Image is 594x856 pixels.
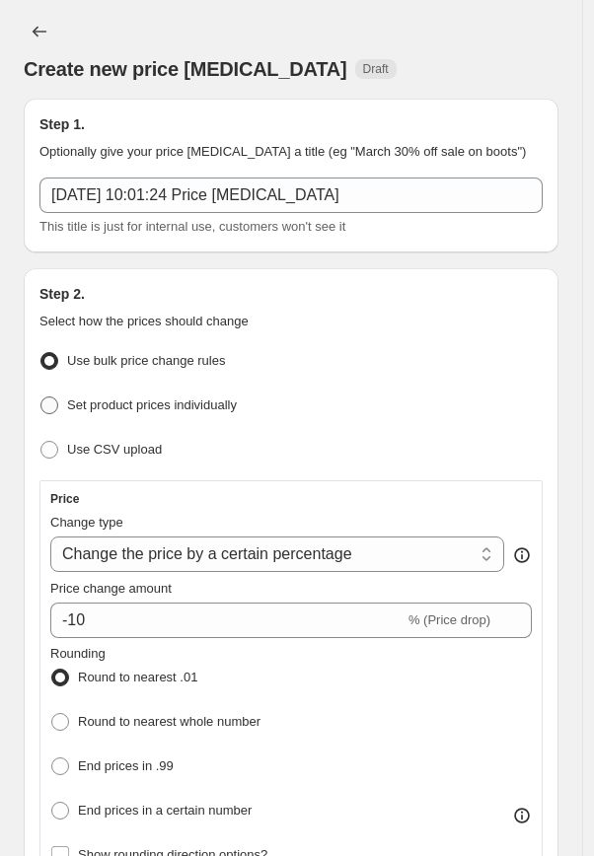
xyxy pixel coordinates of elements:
[363,61,389,77] span: Draft
[78,670,197,684] span: Round to nearest .01
[67,442,162,457] span: Use CSV upload
[24,16,55,47] button: Price change jobs
[78,803,252,818] span: End prices in a certain number
[78,758,174,773] span: End prices in .99
[50,581,172,596] span: Price change amount
[50,646,106,661] span: Rounding
[78,714,260,729] span: Round to nearest whole number
[67,353,225,368] span: Use bulk price change rules
[67,397,237,412] span: Set product prices individually
[408,612,490,627] span: % (Price drop)
[50,491,79,507] h3: Price
[39,219,345,234] span: This title is just for internal use, customers won't see it
[39,142,543,162] p: Optionally give your price [MEDICAL_DATA] a title (eg "March 30% off sale on boots")
[50,515,123,530] span: Change type
[50,603,405,638] input: -15
[39,114,543,134] h2: Step 1.
[24,58,347,80] span: Create new price [MEDICAL_DATA]
[512,545,532,565] div: help
[39,284,543,304] h2: Step 2.
[39,312,543,331] p: Select how the prices should change
[39,178,543,213] input: 30% off holiday sale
